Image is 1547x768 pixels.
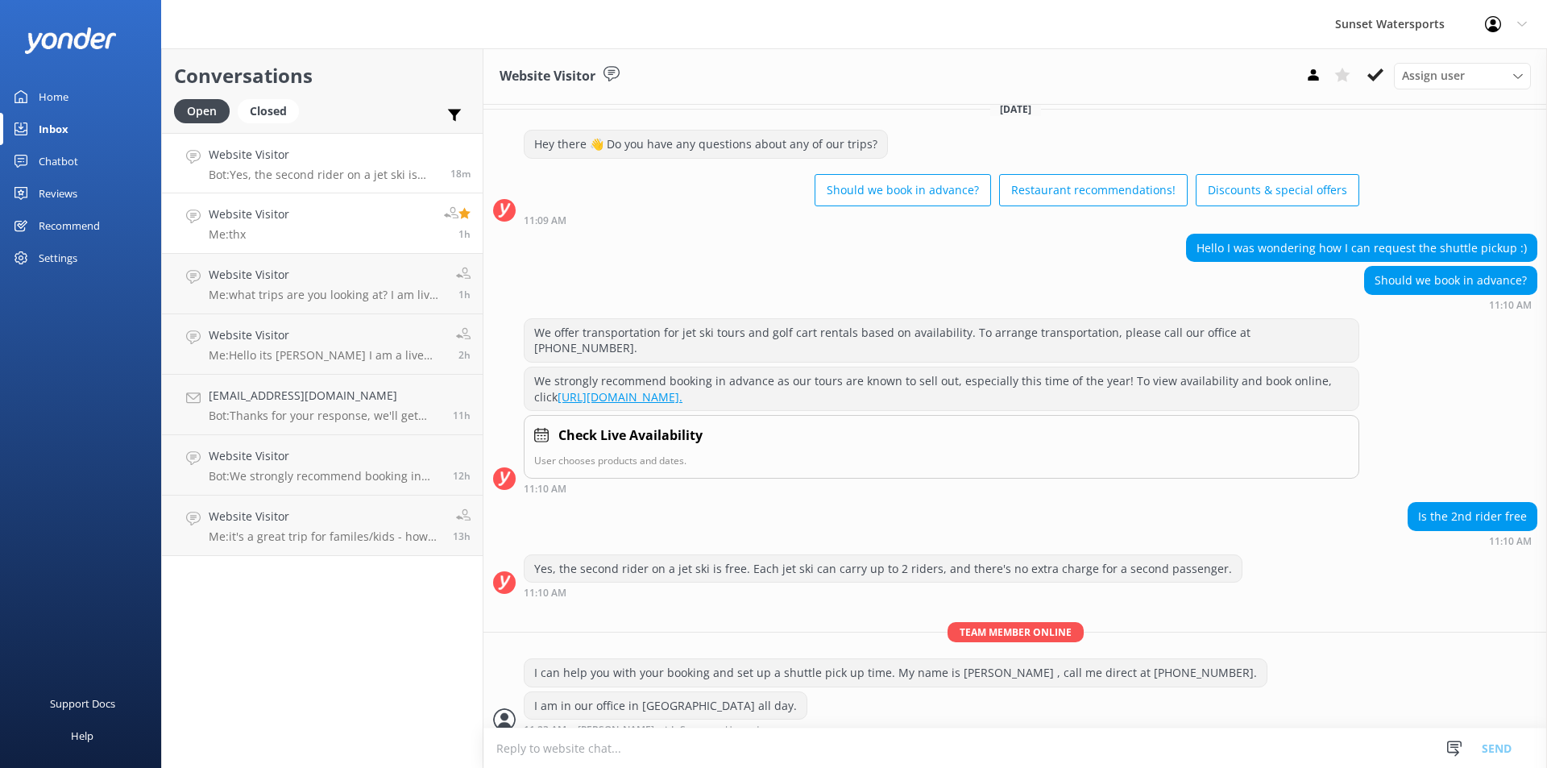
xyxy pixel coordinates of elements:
h4: Website Visitor [209,205,289,223]
a: Website VisitorMe:thx1h [162,193,483,254]
div: Hello I was wondering how I can request the shuttle pickup :) [1187,235,1537,262]
div: Is the 2nd rider free [1408,503,1537,530]
img: yonder-white-logo.png [24,27,117,54]
span: Aug 24 2025 08:30pm (UTC -05:00) America/Cancun [453,529,471,543]
div: I am in our office in [GEOGRAPHIC_DATA] all day. [525,692,807,720]
span: Aug 25 2025 10:10am (UTC -05:00) America/Cancun [450,167,471,181]
a: Closed [238,102,307,119]
div: Should we book in advance? [1365,267,1537,294]
div: Settings [39,242,77,274]
a: Website VisitorBot:Yes, the second rider on a jet ski is free. Each jet ski can carry up to 2 rid... [162,133,483,193]
p: Me: what trips are you looking at? I am live in [GEOGRAPHIC_DATA] and happy to help. [209,288,444,302]
strong: 11:09 AM [524,216,566,226]
div: We strongly recommend booking in advance as our tours are known to sell out, especially this time... [525,367,1358,410]
h4: Website Visitor [209,266,444,284]
div: Aug 25 2025 10:23am (UTC -05:00) America/Cancun [524,724,807,735]
span: [DATE] [990,102,1041,116]
span: Team member online [948,622,1084,642]
p: Bot: Thanks for your response, we'll get back to you as soon as we can during opening hours. [209,409,441,423]
h3: Website Visitor [500,66,595,87]
div: Yes, the second rider on a jet ski is free. Each jet ski can carry up to 2 riders, and there's no... [525,555,1242,583]
button: Restaurant recommendations! [999,174,1188,206]
p: User chooses products and dates. [534,453,1349,468]
h4: Check Live Availability [558,426,703,446]
div: Aug 25 2025 10:10am (UTC -05:00) America/Cancun [1408,535,1537,546]
span: Assign user [1402,67,1465,85]
div: Home [39,81,68,113]
div: Help [71,720,93,752]
p: Me: thx [209,227,289,242]
div: Aug 25 2025 10:09am (UTC -05:00) America/Cancun [524,214,1359,226]
strong: 11:10 AM [524,588,566,598]
a: Website VisitorBot:We strongly recommend booking in advance as our tours are known to sell out, e... [162,435,483,496]
div: Support Docs [50,687,115,720]
div: Reviews [39,177,77,210]
p: Me: it's a great trip for familes/kids - how old are the kids? [209,529,441,544]
a: Website VisitorMe:what trips are you looking at? I am live in [GEOGRAPHIC_DATA] and happy to help.1h [162,254,483,314]
strong: 11:10 AM [1489,537,1532,546]
div: Aug 25 2025 10:10am (UTC -05:00) America/Cancun [524,483,1359,494]
span: Aug 25 2025 08:09am (UTC -05:00) America/Cancun [458,348,471,362]
p: Me: Hello its [PERSON_NAME] I am a live agent. Which trip are you considering and when will you b... [209,348,444,363]
div: Aug 25 2025 10:10am (UTC -05:00) America/Cancun [524,587,1242,598]
h4: Website Visitor [209,326,444,344]
div: I can help you with your booking and set up a shuttle pick up time. My name is [PERSON_NAME] , ca... [525,659,1267,687]
div: Open [174,99,230,123]
a: Website VisitorMe:Hello its [PERSON_NAME] I am a live agent. Which trip are you considering and w... [162,314,483,375]
a: [URL][DOMAIN_NAME]. [558,389,682,405]
button: Discounts & special offers [1196,174,1359,206]
strong: 11:23 AM [524,725,566,735]
h4: Website Visitor [209,508,441,525]
div: Assign User [1394,63,1531,89]
p: Bot: Yes, the second rider on a jet ski is free. Each jet ski can carry up to 2 riders, and there... [209,168,438,182]
div: Aug 25 2025 10:10am (UTC -05:00) America/Cancun [1364,299,1537,310]
div: Chatbot [39,145,78,177]
div: Closed [238,99,299,123]
a: Open [174,102,238,119]
strong: 11:10 AM [1489,301,1532,310]
span: Aug 24 2025 09:49pm (UTC -05:00) America/Cancun [453,469,471,483]
span: Aug 25 2025 09:20am (UTC -05:00) America/Cancun [458,288,471,301]
a: [EMAIL_ADDRESS][DOMAIN_NAME]Bot:Thanks for your response, we'll get back to you as soon as we can... [162,375,483,435]
span: [PERSON_NAME] with Sunset [578,725,713,735]
div: Recommend [39,210,100,242]
span: Aug 24 2025 11:21pm (UTC -05:00) America/Cancun [453,409,471,422]
button: Should we book in advance? [815,174,991,206]
h4: [EMAIL_ADDRESS][DOMAIN_NAME] [209,387,441,405]
h2: Conversations [174,60,471,91]
h4: Website Visitor [209,146,438,164]
span: Aug 25 2025 09:22am (UTC -05:00) America/Cancun [458,227,471,241]
span: • Unread [719,725,759,735]
a: Website VisitorMe:it's a great trip for familes/kids - how old are the kids?13h [162,496,483,556]
div: Hey there 👋 Do you have any questions about any of our trips? [525,131,887,158]
p: Bot: We strongly recommend booking in advance as our tours are known to sell out, especially this... [209,469,441,484]
h4: Website Visitor [209,447,441,465]
div: Inbox [39,113,68,145]
strong: 11:10 AM [524,484,566,494]
div: We offer transportation for jet ski tours and golf cart rentals based on availability. To arrange... [525,319,1358,362]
